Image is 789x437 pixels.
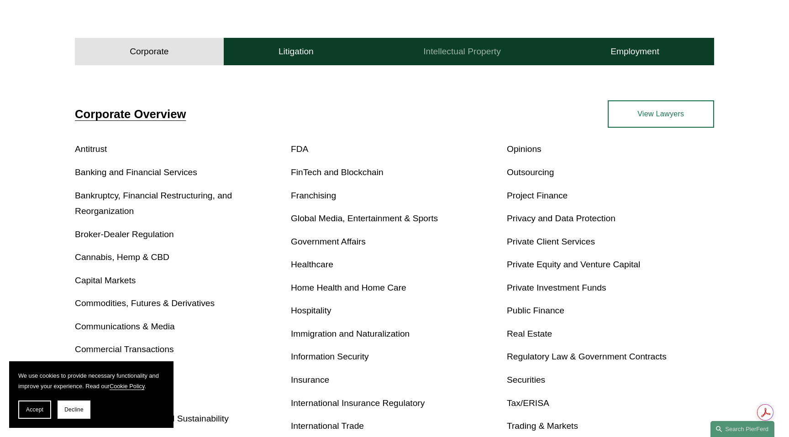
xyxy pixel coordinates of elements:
a: Insurance [291,375,329,385]
a: Home Health and Home Care [291,283,406,292]
a: Antitrust [75,144,107,154]
a: Securities [507,375,545,385]
a: Public Finance [507,306,564,315]
h4: Litigation [279,46,314,57]
a: Tax/ERISA [507,398,549,408]
a: Trading & Markets [507,421,578,431]
a: Regulatory Law & Government Contracts [507,352,667,361]
a: Commodities, Futures & Derivatives [75,298,215,308]
span: Decline [64,406,84,413]
a: Search this site [710,421,774,437]
a: Government Affairs [291,237,366,246]
a: Commercial Transactions [75,344,174,354]
a: Corporate Overview [75,108,186,120]
a: Real Estate [507,329,552,338]
a: Private Client Services [507,237,595,246]
h4: Corporate [130,46,168,57]
a: Capital Markets [75,276,136,285]
a: Global Media, Entertainment & Sports [291,213,438,223]
a: Broker-Dealer Regulation [75,229,174,239]
h4: Intellectual Property [423,46,501,57]
a: FDA [291,144,308,154]
a: Communications & Media [75,322,175,331]
a: Banking and Financial Services [75,167,197,177]
a: View Lawyers [608,100,714,128]
span: Accept [26,406,43,413]
a: International Insurance Regulatory [291,398,425,408]
a: Energy, Renewables, and Sustainability [75,414,229,423]
a: Project Finance [507,191,568,200]
button: Accept [18,401,51,419]
h4: Employment [610,46,659,57]
button: Decline [58,401,90,419]
a: Healthcare [291,260,333,269]
a: FinTech and Blockchain [291,167,384,177]
a: Private Equity and Venture Capital [507,260,640,269]
a: Privacy and Data Protection [507,213,615,223]
a: Cannabis, Hemp & CBD [75,252,169,262]
a: Immigration and Naturalization [291,329,410,338]
p: We use cookies to provide necessary functionality and improve your experience. Read our . [18,370,164,391]
section: Cookie banner [9,361,174,428]
a: International Trade [291,421,364,431]
a: Franchising [291,191,336,200]
a: Cookie Policy [110,383,145,390]
a: Hospitality [291,306,331,315]
a: Bankruptcy, Financial Restructuring, and Reorganization [75,191,232,216]
a: Outsourcing [507,167,554,177]
a: Information Security [291,352,369,361]
a: Private Investment Funds [507,283,606,292]
a: Opinions [507,144,542,154]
